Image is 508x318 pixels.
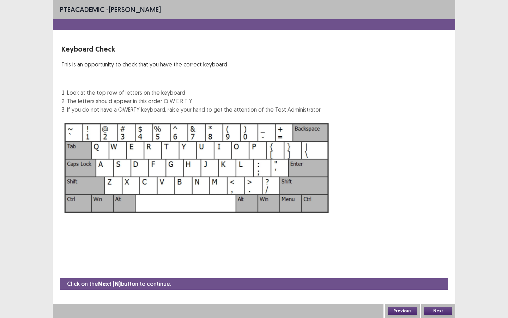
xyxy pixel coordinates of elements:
p: - [PERSON_NAME] [60,4,161,15]
p: Keyboard Check [61,44,321,54]
button: Previous [388,307,417,315]
p: This is an opportunity to check that you have the correct keyboard [61,60,321,69]
img: Keyboard Image [61,119,332,217]
span: PTE academic [60,5,104,14]
strong: Next (N) [98,280,121,288]
li: If you do not have a QWERTY keyboard, raise your hand to get the attention of the Test Administrator [67,105,321,114]
button: Next [424,307,452,315]
li: Look at the top row of letters on the keyboard [67,88,321,97]
p: Click on the button to continue. [67,279,171,288]
li: The letters should appear in this order Q W E R T Y [67,97,321,105]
